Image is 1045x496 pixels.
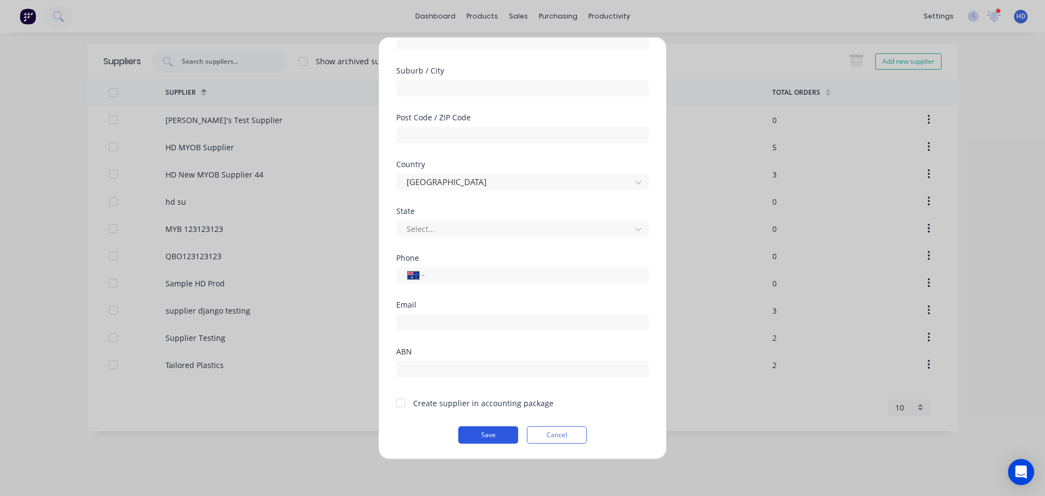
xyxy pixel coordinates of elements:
[396,160,649,168] div: Country
[396,301,649,308] div: Email
[458,426,518,443] button: Save
[396,254,649,261] div: Phone
[1008,459,1034,485] div: Open Intercom Messenger
[396,66,649,74] div: Suburb / City
[413,397,554,408] div: Create supplier in accounting package
[396,113,649,121] div: Post Code / ZIP Code
[396,347,649,355] div: ABN
[527,426,587,443] button: Cancel
[396,207,649,215] div: State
